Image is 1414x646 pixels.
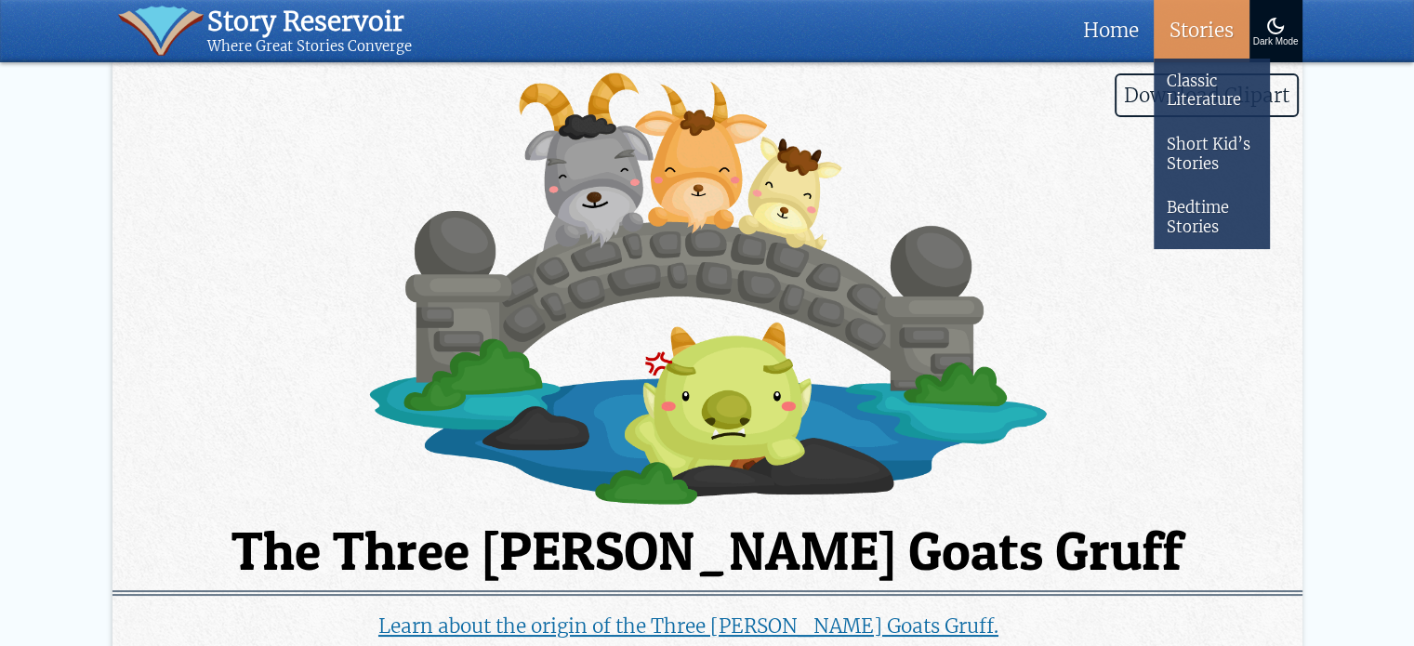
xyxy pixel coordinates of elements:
img: Billy Goats Gruff laughing at troll in the water. [112,70,1302,508]
a: Classic Literature [1154,59,1270,122]
h1: The Three [PERSON_NAME] Goats Gruff [112,524,1302,578]
div: Where Great Stories Converge [207,38,412,56]
a: Download Clipart [112,487,1302,512]
img: Turn On Dark Mode [1264,15,1287,37]
span: Download Clipart [1115,73,1299,117]
img: icon of book with waver spilling out. [118,6,205,56]
a: Learn about the origin of the Three [PERSON_NAME] Goats Gruff. [378,613,998,639]
div: Dark Mode [1253,37,1299,47]
a: Bedtime Stories [1154,186,1270,249]
a: Short Kid’s Stories [1154,122,1270,185]
div: Story Reservoir [207,6,412,38]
